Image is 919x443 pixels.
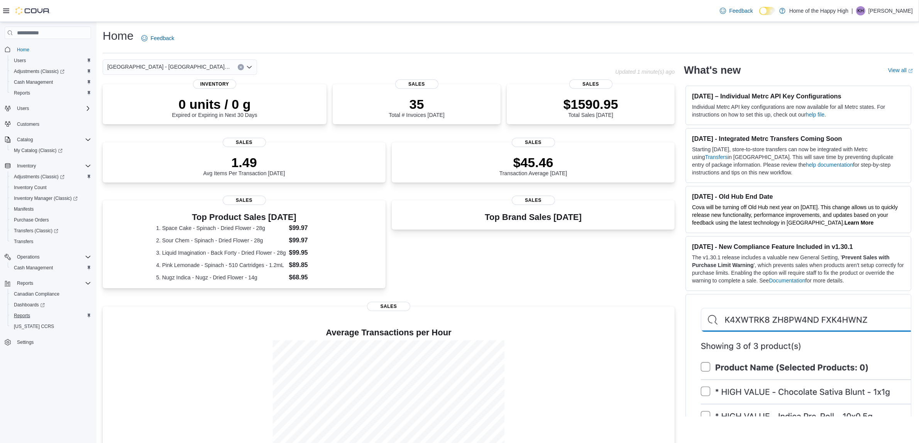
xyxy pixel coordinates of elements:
[11,56,29,65] a: Users
[389,96,444,118] div: Total # Invoices [DATE]
[14,161,91,171] span: Inventory
[11,56,91,65] span: Users
[684,64,741,76] h2: What's new
[11,172,68,181] a: Adjustments (Classic)
[692,135,905,142] h3: [DATE] - Integrated Metrc Transfers Coming Soon
[14,338,37,347] a: Settings
[203,155,285,170] p: 1.49
[138,30,177,46] a: Feedback
[17,280,33,286] span: Reports
[512,138,555,147] span: Sales
[8,262,94,273] button: Cash Management
[11,311,91,320] span: Reports
[858,6,864,15] span: KH
[564,96,618,112] p: $1590.95
[8,321,94,332] button: [US_STATE] CCRS
[14,238,33,245] span: Transfers
[2,118,94,130] button: Customers
[729,7,753,15] span: Feedback
[14,337,91,347] span: Settings
[14,313,30,319] span: Reports
[14,323,54,330] span: [US_STATE] CCRS
[856,6,865,15] div: Kathleen Hess
[8,299,94,310] a: Dashboards
[11,205,37,214] a: Manifests
[14,195,78,201] span: Inventory Manager (Classic)
[109,328,669,337] h4: Average Transactions per Hour
[11,78,91,87] span: Cash Management
[868,6,913,15] p: [PERSON_NAME]
[485,213,582,222] h3: Top Brand Sales [DATE]
[8,171,94,182] a: Adjustments (Classic)
[14,206,34,212] span: Manifests
[193,79,236,89] span: Inventory
[564,96,618,118] div: Total Sales [DATE]
[908,69,913,73] svg: External link
[11,300,91,309] span: Dashboards
[14,291,59,297] span: Canadian Compliance
[203,155,285,176] div: Avg Items Per Transaction [DATE]
[17,121,39,127] span: Customers
[8,88,94,98] button: Reports
[2,103,94,114] button: Users
[8,145,94,156] a: My Catalog (Classic)
[11,183,91,192] span: Inventory Count
[11,146,66,155] a: My Catalog (Classic)
[8,77,94,88] button: Cash Management
[11,263,56,272] a: Cash Management
[11,300,48,309] a: Dashboards
[14,302,45,308] span: Dashboards
[11,205,91,214] span: Manifests
[11,194,81,203] a: Inventory Manager (Classic)
[11,237,36,246] a: Transfers
[769,277,805,284] a: Documentation
[14,68,64,74] span: Adjustments (Classic)
[14,147,63,154] span: My Catalog (Classic)
[11,88,33,98] a: Reports
[2,134,94,145] button: Catalog
[8,66,94,77] a: Adjustments (Classic)
[15,7,50,15] img: Cova
[14,228,58,234] span: Transfers (Classic)
[692,254,905,284] p: The v1.30.1 release includes a valuable new General Setting, ' ', which prevents sales when produ...
[11,322,91,331] span: Washington CCRS
[705,154,728,160] a: Transfers
[14,57,26,64] span: Users
[14,217,49,223] span: Purchase Orders
[717,3,756,19] a: Feedback
[692,243,905,250] h3: [DATE] - New Compliance Feature Included in v1.30.1
[692,204,898,226] span: Cova will be turning off Old Hub next year on [DATE]. This change allows us to quickly release ne...
[17,137,33,143] span: Catalog
[14,45,32,54] a: Home
[238,64,244,70] button: Clear input
[11,194,91,203] span: Inventory Manager (Classic)
[692,103,905,118] p: Individual Metrc API key configurations are now available for all Metrc states. For instructions ...
[223,138,266,147] span: Sales
[14,120,42,129] a: Customers
[156,237,286,244] dt: 2. Sour Chem - Spinach - Dried Flower - 28g
[17,254,40,260] span: Operations
[289,248,332,257] dd: $99.95
[692,145,905,176] p: Starting [DATE], store-to-store transfers can now be integrated with Metrc using in [GEOGRAPHIC_D...
[888,67,913,73] a: View allExternal link
[2,336,94,348] button: Settings
[11,67,91,76] span: Adjustments (Classic)
[289,260,332,270] dd: $89.85
[11,183,50,192] a: Inventory Count
[759,7,775,15] input: Dark Mode
[615,69,675,75] p: Updated 1 minute(s) ago
[14,265,53,271] span: Cash Management
[5,41,91,368] nav: Complex example
[17,163,36,169] span: Inventory
[289,236,332,245] dd: $99.97
[8,182,94,193] button: Inventory Count
[14,174,64,180] span: Adjustments (Classic)
[14,135,91,144] span: Catalog
[289,223,332,233] dd: $99.97
[845,220,873,226] a: Learn More
[11,322,57,331] a: [US_STATE] CCRS
[8,310,94,321] button: Reports
[389,96,444,112] p: 35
